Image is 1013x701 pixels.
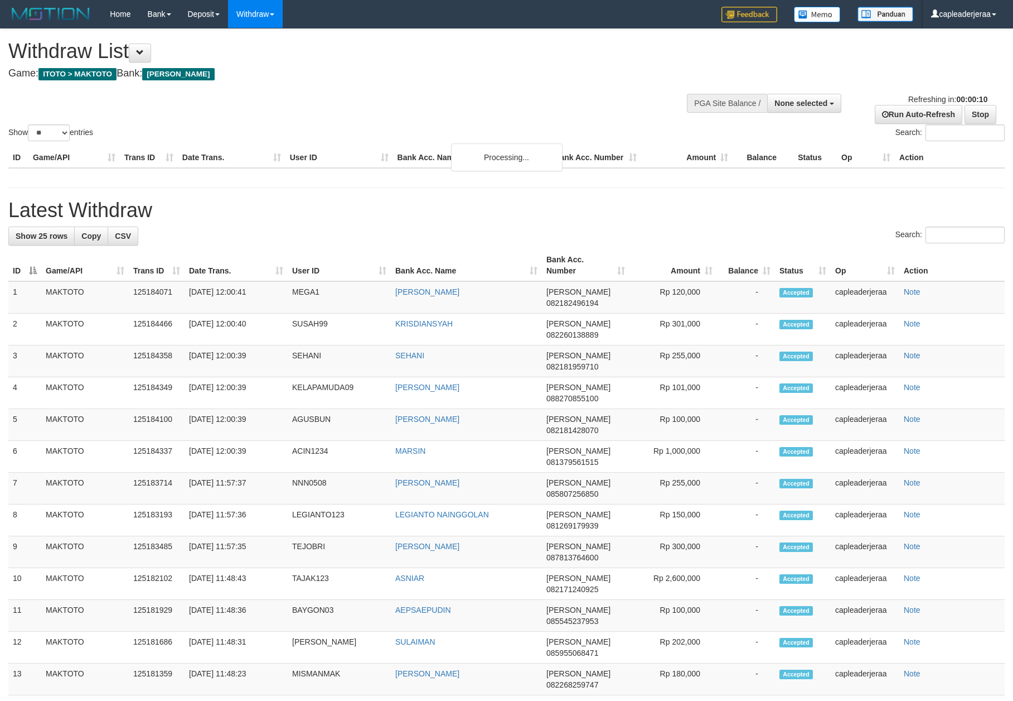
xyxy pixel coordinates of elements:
[779,447,813,457] span: Accepted
[546,606,610,614] span: [PERSON_NAME]
[395,542,459,551] a: [PERSON_NAME]
[895,124,1005,141] label: Search:
[41,377,129,409] td: MAKTOTO
[779,479,813,488] span: Accepted
[8,227,75,246] a: Show 25 rows
[129,473,185,505] td: 125183714
[8,40,664,63] h1: Withdraw List
[779,288,813,297] span: Accepted
[904,606,920,614] a: Note
[41,632,129,664] td: MAKTOTO
[129,314,185,345] td: 125184466
[717,600,775,632] td: -
[546,383,610,392] span: [PERSON_NAME]
[41,441,129,473] td: MAKTOTO
[8,664,41,695] td: 13
[546,510,610,519] span: [PERSON_NAME]
[185,249,288,281] th: Date Trans.: activate to sort column ascending
[717,249,775,281] th: Balance: activate to sort column ascending
[629,409,717,441] td: Rp 100,000
[41,568,129,600] td: MAKTOTO
[395,510,489,519] a: LEGIANTO NAINGGOLAN
[717,281,775,314] td: -
[831,600,899,632] td: capleaderjeraa
[837,147,895,168] th: Op
[288,377,391,409] td: KELAPAMUDA09
[395,446,425,455] a: MARSIN
[185,345,288,377] td: [DATE] 12:00:39
[41,249,129,281] th: Game/API: activate to sort column ascending
[178,147,285,168] th: Date Trans.
[629,281,717,314] td: Rp 120,000
[779,320,813,329] span: Accepted
[8,345,41,377] td: 3
[81,232,101,241] span: Copy
[185,664,288,695] td: [DATE] 11:48:23
[185,377,288,409] td: [DATE] 12:00:39
[41,314,129,345] td: MAKTOTO
[831,632,899,664] td: capleaderjeraa
[774,99,827,108] span: None selected
[395,606,451,614] a: AEPSAEPUDIN
[687,94,767,113] div: PGA Site Balance /
[904,574,920,583] a: Note
[717,568,775,600] td: -
[129,377,185,409] td: 125184349
[875,105,962,124] a: Run Auto-Refresh
[8,249,41,281] th: ID: activate to sort column descending
[185,600,288,632] td: [DATE] 11:48:36
[129,600,185,632] td: 125181929
[794,7,841,22] img: Button%20Memo.svg
[908,95,987,104] span: Refreshing in:
[8,600,41,632] td: 11
[779,542,813,552] span: Accepted
[28,124,70,141] select: Showentries
[391,249,542,281] th: Bank Acc. Name: activate to sort column ascending
[395,637,435,646] a: SULAIMAN
[395,415,459,424] a: [PERSON_NAME]
[8,199,1005,222] h1: Latest Withdraw
[717,536,775,568] td: -
[393,147,550,168] th: Bank Acc. Name
[288,281,391,314] td: MEGA1
[185,441,288,473] td: [DATE] 12:00:39
[185,505,288,536] td: [DATE] 11:57:36
[129,632,185,664] td: 125181686
[546,669,610,678] span: [PERSON_NAME]
[288,536,391,568] td: TEJOBRI
[185,632,288,664] td: [DATE] 11:48:31
[546,489,598,498] span: Copy 085807256850 to clipboard
[129,281,185,314] td: 125184071
[717,473,775,505] td: -
[629,632,717,664] td: Rp 202,000
[904,415,920,424] a: Note
[629,473,717,505] td: Rp 255,000
[546,351,610,360] span: [PERSON_NAME]
[779,415,813,425] span: Accepted
[779,606,813,616] span: Accepted
[546,521,598,530] span: Copy 081269179939 to clipboard
[8,377,41,409] td: 4
[8,505,41,536] td: 8
[546,617,598,626] span: Copy 085545237953 to clipboard
[904,637,920,646] a: Note
[288,249,391,281] th: User ID: activate to sort column ascending
[8,314,41,345] td: 2
[546,574,610,583] span: [PERSON_NAME]
[41,600,129,632] td: MAKTOTO
[129,441,185,473] td: 125184337
[964,105,996,124] a: Stop
[831,314,899,345] td: capleaderjeraa
[546,585,598,594] span: Copy 082171240925 to clipboard
[779,638,813,647] span: Accepted
[831,377,899,409] td: capleaderjeraa
[41,473,129,505] td: MAKTOTO
[38,68,117,80] span: ITOTO > MAKTOTO
[717,632,775,664] td: -
[550,147,641,168] th: Bank Acc. Number
[546,649,598,657] span: Copy 085955068471 to clipboard
[41,536,129,568] td: MAKTOTO
[717,314,775,345] td: -
[831,409,899,441] td: capleaderjeraa
[185,473,288,505] td: [DATE] 11:57:37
